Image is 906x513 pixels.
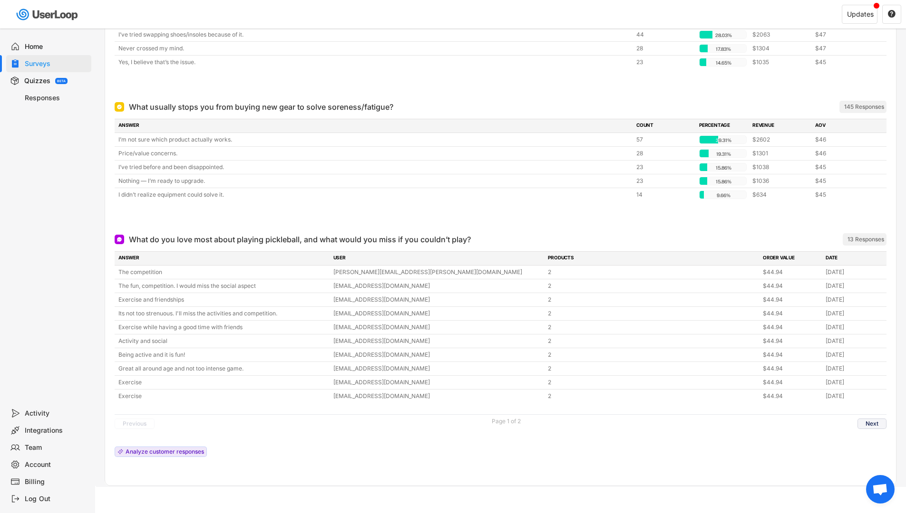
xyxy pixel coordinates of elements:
[826,351,883,359] div: [DATE]
[815,30,872,39] div: $47
[118,254,328,263] div: ANSWER
[763,351,820,359] div: $44.94
[548,351,757,359] div: 2
[333,378,543,387] div: [EMAIL_ADDRESS][DOMAIN_NAME]
[826,323,883,332] div: [DATE]
[887,10,896,19] button: 
[701,31,745,39] div: 28.03%
[118,190,631,199] div: I didn’t realize equipment could solve it.
[752,190,809,199] div: $634
[847,11,874,18] div: Updates
[118,58,631,66] div: Yes, I believe that’s the issue.
[826,364,883,373] div: [DATE]
[815,149,872,158] div: $46
[333,282,543,290] div: [EMAIL_ADDRESS][DOMAIN_NAME]
[548,309,757,318] div: 2
[826,268,883,276] div: [DATE]
[752,122,809,130] div: REVENUE
[129,234,471,245] div: What do you love most about playing pickleball, and what would you miss if you couldn’t play?
[118,135,631,144] div: I’m not sure which product actually works.
[701,150,745,158] div: 19.31%
[826,392,883,400] div: [DATE]
[857,418,887,429] button: Next
[815,163,872,171] div: $45
[126,449,204,455] div: Analyze customer responses
[701,177,745,186] div: 15.86%
[25,443,88,452] div: Team
[701,163,745,172] div: 15.86%
[24,76,50,85] div: Quizzes
[888,9,896,18] text: 
[492,418,521,424] div: Page 1 of 2
[826,378,883,387] div: [DATE]
[25,59,88,68] div: Surveys
[548,337,757,345] div: 2
[333,351,543,359] div: [EMAIL_ADDRESS][DOMAIN_NAME]
[548,295,757,304] div: 2
[118,295,328,304] div: Exercise and friendships
[752,44,809,53] div: $1304
[548,282,757,290] div: 2
[763,282,820,290] div: $44.94
[333,337,543,345] div: [EMAIL_ADDRESS][DOMAIN_NAME]
[815,44,872,53] div: $47
[636,44,693,53] div: 28
[636,149,693,158] div: 28
[118,268,328,276] div: The competition
[763,254,820,263] div: ORDER VALUE
[118,177,631,185] div: Nothing — I’m ready to upgrade.
[763,323,820,332] div: $44.94
[118,392,328,400] div: Exercise
[826,309,883,318] div: [DATE]
[117,237,122,242] img: Open Ended
[701,45,745,53] div: 17.83%
[866,475,895,503] div: Open chat
[333,268,543,276] div: [PERSON_NAME][EMAIL_ADDRESS][PERSON_NAME][DOMAIN_NAME]
[701,136,745,144] div: 39.31%
[636,163,693,171] div: 23
[752,30,809,39] div: $2063
[701,58,745,67] div: 14.65%
[25,426,88,435] div: Integrations
[763,309,820,318] div: $44.94
[636,177,693,185] div: 23
[636,190,693,199] div: 14
[118,149,631,158] div: Price/value concerns.
[636,135,693,144] div: 57
[699,122,747,130] div: PERCENTAGE
[548,268,757,276] div: 2
[636,30,693,39] div: 44
[548,378,757,387] div: 2
[763,378,820,387] div: $44.94
[25,477,88,486] div: Billing
[752,149,809,158] div: $1301
[636,122,693,130] div: COUNT
[763,295,820,304] div: $44.94
[25,494,88,503] div: Log Out
[14,5,81,24] img: userloop-logo-01.svg
[57,79,66,83] div: BETA
[118,378,328,387] div: Exercise
[548,323,757,332] div: 2
[25,409,88,418] div: Activity
[752,163,809,171] div: $1038
[826,254,883,263] div: DATE
[25,460,88,469] div: Account
[752,135,809,144] div: $2602
[333,254,543,263] div: USER
[333,309,543,318] div: [EMAIL_ADDRESS][DOMAIN_NAME]
[118,351,328,359] div: Being active and it is fun!
[815,177,872,185] div: $45
[118,163,631,171] div: I’ve tried before and been disappointed.
[815,122,872,130] div: AOV
[815,58,872,66] div: $45
[115,418,155,429] button: Previous
[763,364,820,373] div: $44.94
[701,191,745,199] div: 9.66%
